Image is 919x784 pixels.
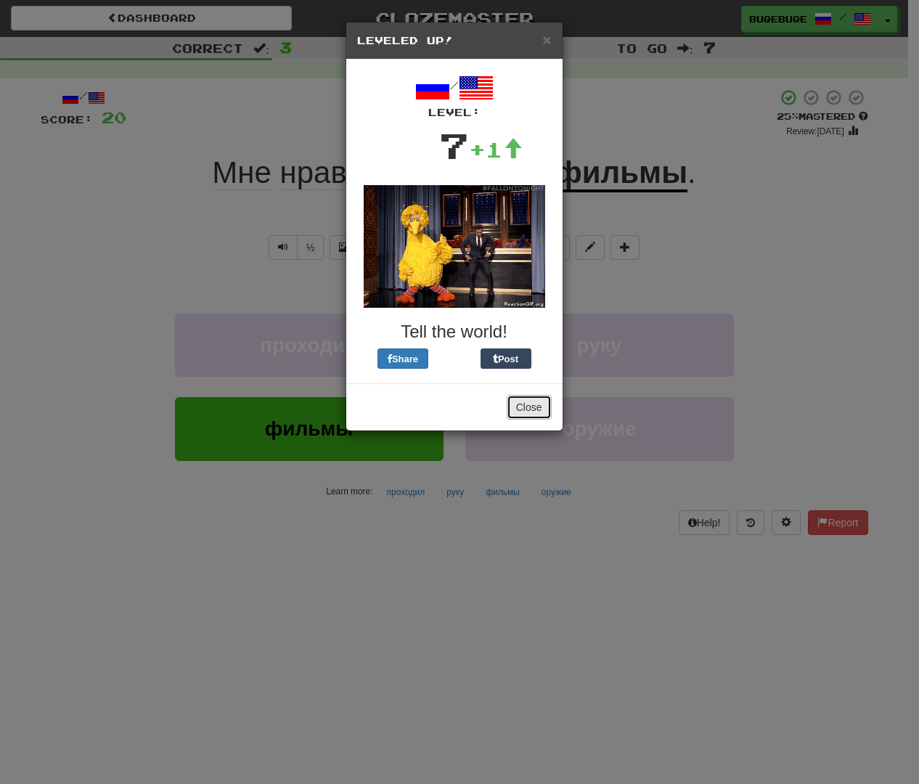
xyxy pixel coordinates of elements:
iframe: X Post Button [428,348,481,369]
button: Share [377,348,428,369]
img: big-bird-dfe9672fae860091fcf6a06443af7cad9ede96569e196c6f5e6e39cc9ba8cdde.gif [364,185,545,308]
button: Close [507,395,552,420]
div: +1 [469,135,523,164]
span: × [542,31,551,48]
div: Level: [357,105,552,120]
button: Post [481,348,531,369]
div: / [357,70,552,120]
h5: Leveled Up! [357,33,552,48]
div: 7 [439,120,469,171]
h3: Tell the world! [357,322,552,341]
button: Close [542,32,551,47]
